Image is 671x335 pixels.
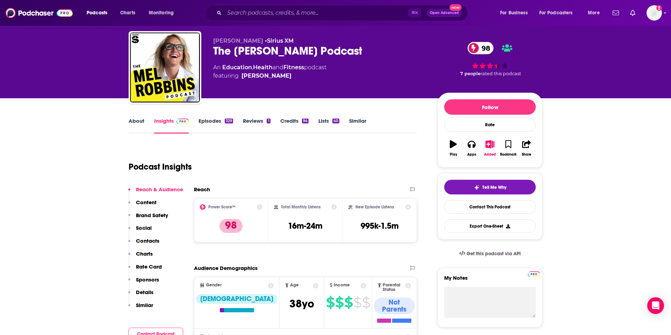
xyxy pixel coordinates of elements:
[362,297,370,308] span: $
[128,224,152,237] button: Social
[460,71,481,76] span: 7 people
[528,270,540,277] a: Pro website
[241,72,291,80] a: Mel Robbins
[128,302,153,315] button: Similar
[475,42,494,54] span: 98
[444,117,536,132] div: Rate
[281,205,320,209] h2: Total Monthly Listens
[267,37,294,44] a: Sirius XM
[481,136,499,161] button: Added
[318,117,339,134] a: Lists40
[6,6,73,20] a: Podchaser - Follow, Share and Rate Podcasts
[116,7,139,19] a: Charts
[430,11,459,15] span: Open Advanced
[208,205,236,209] h2: Power Score™
[128,289,153,302] button: Details
[484,152,496,157] div: Added
[588,8,600,18] span: More
[467,152,476,157] div: Apps
[129,117,144,134] a: About
[136,186,183,193] p: Reach & Audience
[280,117,309,134] a: Credits94
[462,136,481,161] button: Apps
[128,276,159,289] button: Sponsors
[355,205,394,209] h2: New Episode Listens
[522,152,531,157] div: Share
[474,185,479,190] img: tell me why sparkle
[129,162,192,172] h1: Podcast Insights
[136,263,162,270] p: Rate Card
[128,199,157,212] button: Content
[610,7,622,19] a: Show notifications dropdown
[243,117,270,134] a: Reviews1
[481,71,521,76] span: rated this podcast
[467,251,521,257] span: Get this podcast via API
[136,250,153,257] p: Charts
[136,237,159,244] p: Contacts
[450,152,457,157] div: Play
[136,289,153,295] p: Details
[120,8,135,18] span: Charts
[647,5,662,21] span: Logged in as rowan.sullivan
[283,64,304,71] a: Fitness
[408,8,421,17] span: ⌘ K
[444,180,536,194] button: tell me why sparkleTell Me Why
[130,33,200,102] img: The Mel Robbins Podcast
[213,37,263,44] span: [PERSON_NAME]
[273,64,283,71] span: and
[219,219,243,233] p: 98
[128,237,159,250] button: Contacts
[499,136,517,161] button: Bookmark
[647,5,662,21] button: Show profile menu
[302,119,309,123] div: 94
[444,275,536,287] label: My Notes
[438,37,542,81] div: 98 7 peoplerated this podcast
[500,152,517,157] div: Bookmark
[144,7,183,19] button: open menu
[213,72,326,80] span: featuring
[128,186,183,199] button: Reach & Audience
[290,283,299,287] span: Age
[199,117,233,134] a: Episodes329
[361,221,399,231] h3: 995k-1.5m
[128,263,162,276] button: Rate Card
[326,297,334,308] span: $
[149,8,174,18] span: Monitoring
[454,245,526,262] a: Get this podcast via API
[349,117,366,134] a: Similar
[468,42,494,54] a: 98
[288,221,323,231] h3: 16m-24m
[136,302,153,308] p: Similar
[427,9,462,17] button: Open AdvancedNew
[444,200,536,214] a: Contact This Podcast
[265,37,294,44] span: •
[353,297,361,308] span: $
[583,7,608,19] button: open menu
[87,8,107,18] span: Podcasts
[627,7,638,19] a: Show notifications dropdown
[332,119,339,123] div: 40
[196,294,277,304] div: [DEMOGRAPHIC_DATA]
[128,250,153,263] button: Charts
[136,212,168,219] p: Brand Safety
[289,297,314,311] span: 38 yo
[82,7,116,19] button: open menu
[647,297,664,314] div: Open Intercom Messenger
[335,297,344,308] span: $
[383,283,404,292] span: Parental Status
[444,219,536,233] button: Export One-Sheet
[518,136,536,161] button: Share
[444,136,462,161] button: Play
[136,276,159,283] p: Sponsors
[252,64,253,71] span: ,
[535,7,583,19] button: open menu
[444,99,536,115] button: Follow
[194,186,210,193] h2: Reach
[176,119,189,124] img: Podchaser Pro
[656,5,662,11] svg: Add a profile image
[528,271,540,277] img: Podchaser Pro
[136,199,157,206] p: Content
[128,212,168,225] button: Brand Safety
[482,185,506,190] span: Tell Me Why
